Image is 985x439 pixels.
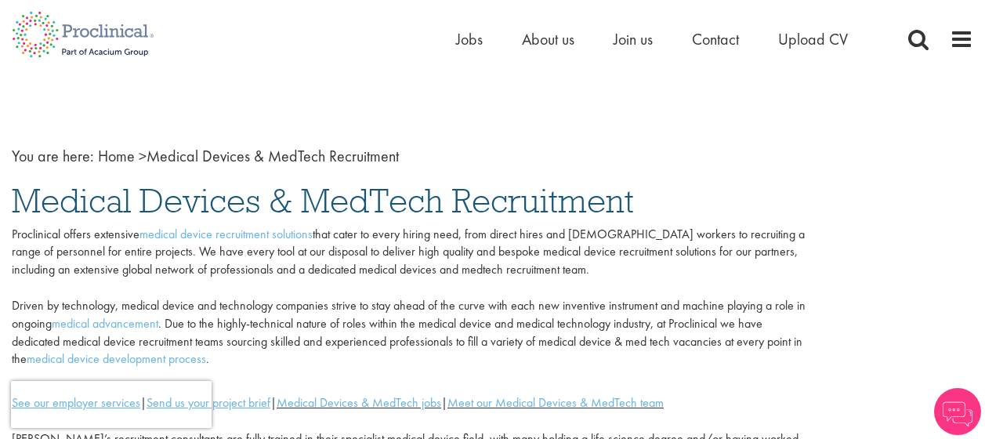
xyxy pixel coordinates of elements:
[12,226,809,369] p: Proclinical offers extensive that cater to every hiring need, from direct hires and [DEMOGRAPHIC_...
[98,146,399,166] span: Medical Devices & MedTech Recruitment
[692,29,739,49] a: Contact
[12,394,809,412] div: | | |
[614,29,653,49] a: Join us
[778,29,848,49] a: Upload CV
[447,394,664,411] a: Meet our Medical Devices & MedTech team
[456,29,483,49] a: Jobs
[277,394,441,411] a: Medical Devices & MedTech jobs
[12,180,634,222] span: Medical Devices & MedTech Recruitment
[139,146,147,166] span: >
[139,226,313,242] a: medical device recruitment solutions
[522,29,574,49] a: About us
[11,381,212,428] iframe: reCAPTCHA
[98,146,135,166] a: breadcrumb link to Home
[12,146,94,166] span: You are here:
[934,388,981,435] img: Chatbot
[27,350,206,367] a: medical device development process
[52,315,158,332] a: medical advancement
